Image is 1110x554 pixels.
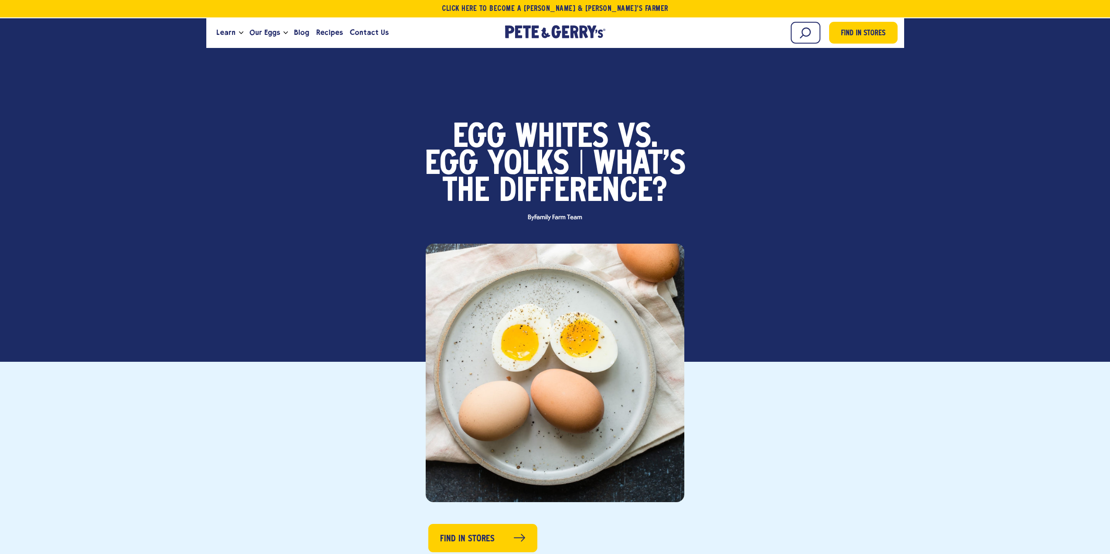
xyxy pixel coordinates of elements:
[246,21,283,44] a: Our Eggs
[534,214,582,221] span: Family Farm Team
[829,22,898,44] a: Find in Stores
[618,125,658,152] span: vs.
[350,27,389,38] span: Contact Us
[443,179,489,206] span: the
[428,524,537,552] a: Find in Stores
[425,152,478,179] span: Egg
[290,21,313,44] a: Blog
[346,21,392,44] a: Contact Us
[239,31,243,34] button: Open the dropdown menu for Learn
[841,28,885,40] span: Find in Stores
[313,21,346,44] a: Recipes
[213,21,239,44] a: Learn
[440,532,495,546] span: Find in Stores
[594,152,686,179] span: What's
[579,152,584,179] span: |
[283,31,288,34] button: Open the dropdown menu for Our Eggs
[523,214,586,221] span: By
[516,125,608,152] span: Whites
[453,125,506,152] span: Egg
[791,22,820,44] input: Search
[316,27,343,38] span: Recipes
[488,152,569,179] span: Yolks
[249,27,280,38] span: Our Eggs
[294,27,309,38] span: Blog
[216,27,236,38] span: Learn
[499,179,667,206] span: Difference?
